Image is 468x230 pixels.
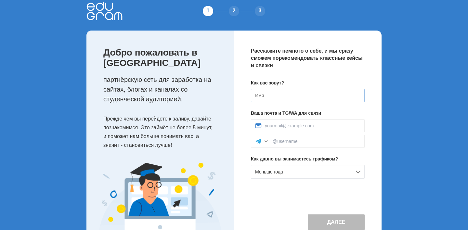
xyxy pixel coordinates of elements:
p: Как давно вы занимаетесь трафиком? [251,156,365,162]
input: yourmail@example.com [265,123,360,128]
input: @username [273,139,360,144]
p: Ваша почта и TG/WA для связи [251,110,365,117]
p: Как вас зовут? [251,80,365,86]
p: Прежде чем вы перейдете к заливу, давайте познакомимся. Это займёт не более 5 минут, и поможет на... [103,114,221,150]
div: 1 [201,5,214,18]
input: Имя [251,89,365,102]
p: Добро пожаловать в [GEOGRAPHIC_DATA] [103,47,221,68]
div: 3 [253,5,266,18]
button: Далее [308,214,365,230]
p: партнёрскую сеть для заработка на сайтах, блогах и каналах со студенческой аудиторией. [103,75,221,104]
div: 2 [227,5,240,18]
span: Меньше года [255,169,283,174]
p: Расскажите немного о себе, и мы сразу сможем порекомендовать классные кейсы и связки [251,47,365,69]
